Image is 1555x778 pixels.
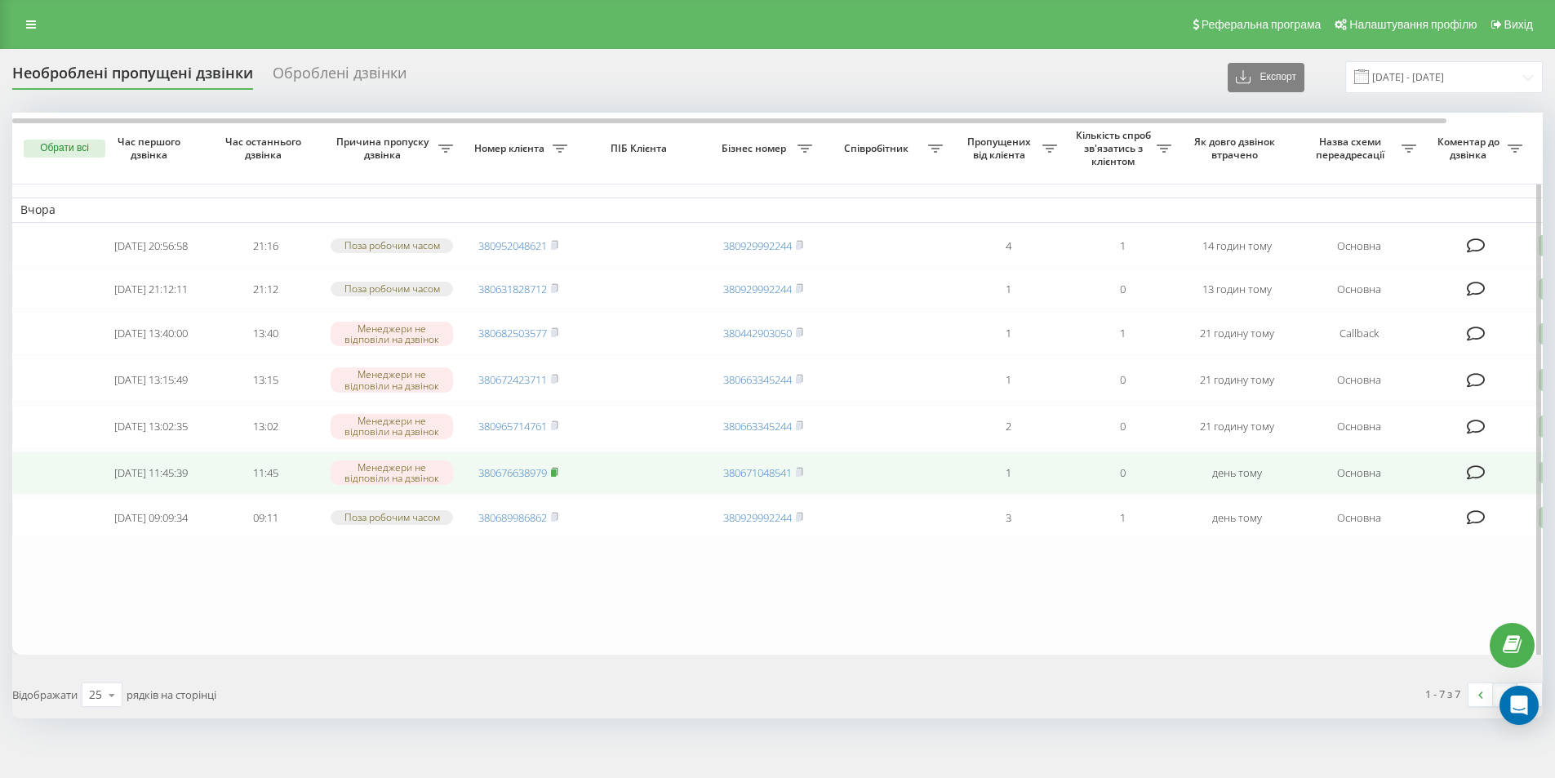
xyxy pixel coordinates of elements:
[951,269,1065,309] td: 1
[94,451,208,495] td: [DATE] 11:45:39
[478,465,547,480] a: 380676638979
[89,687,102,703] div: 25
[331,367,453,392] div: Менеджери не відповіли на дзвінок
[1180,451,1294,495] td: день тому
[1425,686,1460,702] div: 1 - 7 з 7
[1180,405,1294,448] td: 21 годину тому
[1180,269,1294,309] td: 13 годин тому
[723,372,792,387] a: 380663345244
[1294,358,1424,402] td: Основна
[714,142,797,155] span: Бізнес номер
[829,142,928,155] span: Співробітник
[331,238,453,252] div: Поза робочим часом
[589,142,692,155] span: ПІБ Клієнта
[331,136,438,161] span: Причина пропуску дзвінка
[1499,686,1539,725] div: Open Intercom Messenger
[1180,358,1294,402] td: 21 годину тому
[959,136,1042,161] span: Пропущених від клієнта
[331,510,453,524] div: Поза робочим часом
[1202,18,1322,31] span: Реферальна програма
[1065,226,1180,266] td: 1
[221,136,309,161] span: Час останнього дзвінка
[478,419,547,433] a: 380965714761
[478,326,547,340] a: 380682503577
[273,64,407,90] div: Оброблені дзвінки
[1065,358,1180,402] td: 0
[12,687,78,702] span: Відображати
[1433,136,1508,161] span: Коментар до дзвінка
[94,498,208,538] td: [DATE] 09:09:34
[94,269,208,309] td: [DATE] 21:12:11
[208,498,322,538] td: 09:11
[1302,136,1402,161] span: Назва схеми переадресації
[1065,498,1180,538] td: 1
[1065,269,1180,309] td: 0
[951,498,1065,538] td: 3
[107,136,195,161] span: Час першого дзвінка
[723,282,792,296] a: 380929992244
[469,142,553,155] span: Номер клієнта
[1065,451,1180,495] td: 0
[127,687,216,702] span: рядків на сторінці
[1065,312,1180,355] td: 1
[208,226,322,266] td: 21:16
[723,238,792,253] a: 380929992244
[1180,312,1294,355] td: 21 годину тому
[478,510,547,525] a: 380689986862
[208,269,322,309] td: 21:12
[478,238,547,253] a: 380952048621
[951,358,1065,402] td: 1
[331,282,453,296] div: Поза робочим часом
[1073,129,1157,167] span: Кількість спроб зв'язатись з клієнтом
[1193,136,1281,161] span: Як довго дзвінок втрачено
[1504,18,1533,31] span: Вихід
[1065,405,1180,448] td: 0
[723,419,792,433] a: 380663345244
[1294,451,1424,495] td: Основна
[94,358,208,402] td: [DATE] 13:15:49
[94,405,208,448] td: [DATE] 13:02:35
[331,322,453,346] div: Менеджери не відповіли на дзвінок
[951,405,1065,448] td: 2
[1294,269,1424,309] td: Основна
[208,358,322,402] td: 13:15
[478,372,547,387] a: 380672423711
[723,465,792,480] a: 380671048541
[24,140,105,158] button: Обрати всі
[331,414,453,438] div: Менеджери не відповіли на дзвінок
[1180,498,1294,538] td: день тому
[94,312,208,355] td: [DATE] 13:40:00
[478,282,547,296] a: 380631828712
[723,510,792,525] a: 380929992244
[1294,312,1424,355] td: Callback
[951,451,1065,495] td: 1
[208,451,322,495] td: 11:45
[331,460,453,485] div: Менеджери не відповіли на дзвінок
[951,312,1065,355] td: 1
[1294,226,1424,266] td: Основна
[1493,683,1517,706] a: 1
[208,312,322,355] td: 13:40
[723,326,792,340] a: 380442903050
[1349,18,1477,31] span: Налаштування профілю
[1228,63,1304,92] button: Експорт
[1294,405,1424,448] td: Основна
[951,226,1065,266] td: 4
[1294,498,1424,538] td: Основна
[12,64,253,90] div: Необроблені пропущені дзвінки
[208,405,322,448] td: 13:02
[1180,226,1294,266] td: 14 годин тому
[94,226,208,266] td: [DATE] 20:56:58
